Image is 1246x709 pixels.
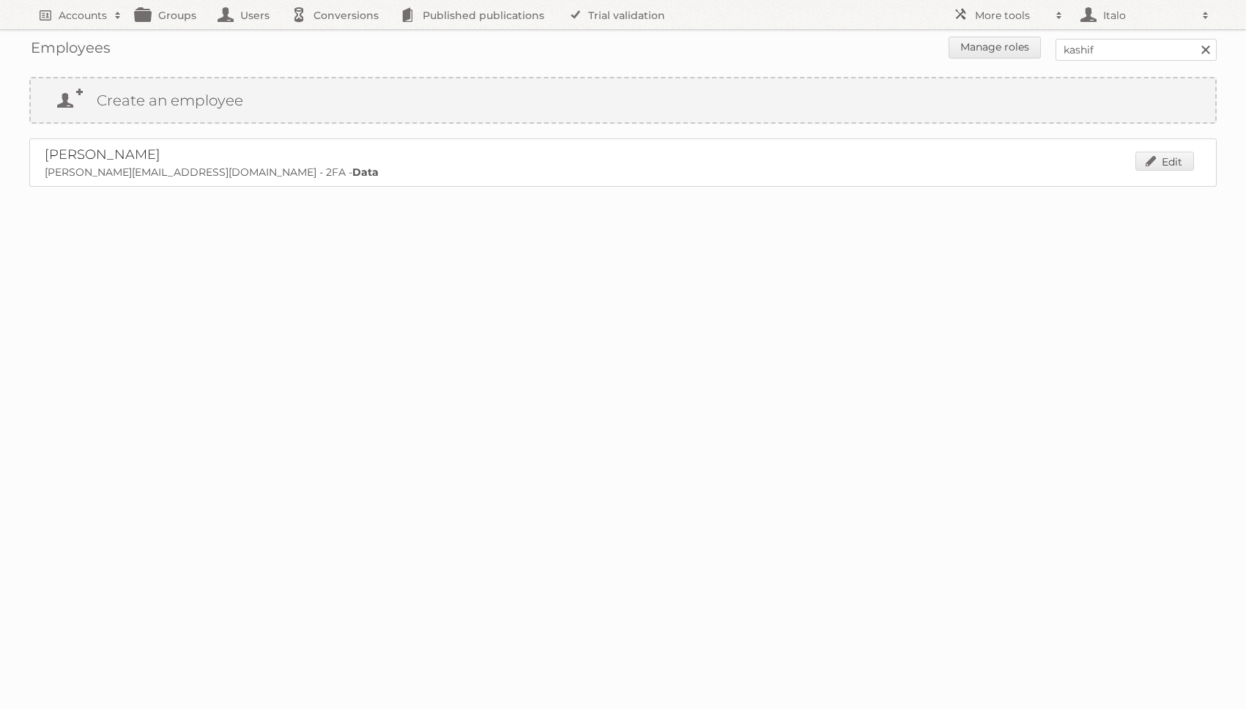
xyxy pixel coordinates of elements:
[1099,8,1195,23] h2: Italo
[45,146,160,163] a: [PERSON_NAME]
[45,166,1201,179] p: [PERSON_NAME][EMAIL_ADDRESS][DOMAIN_NAME] - 2FA -
[31,78,1215,122] a: Create an employee
[975,8,1048,23] h2: More tools
[949,37,1041,59] a: Manage roles
[1135,152,1194,171] a: Edit
[59,8,107,23] h2: Accounts
[352,166,379,179] strong: Data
